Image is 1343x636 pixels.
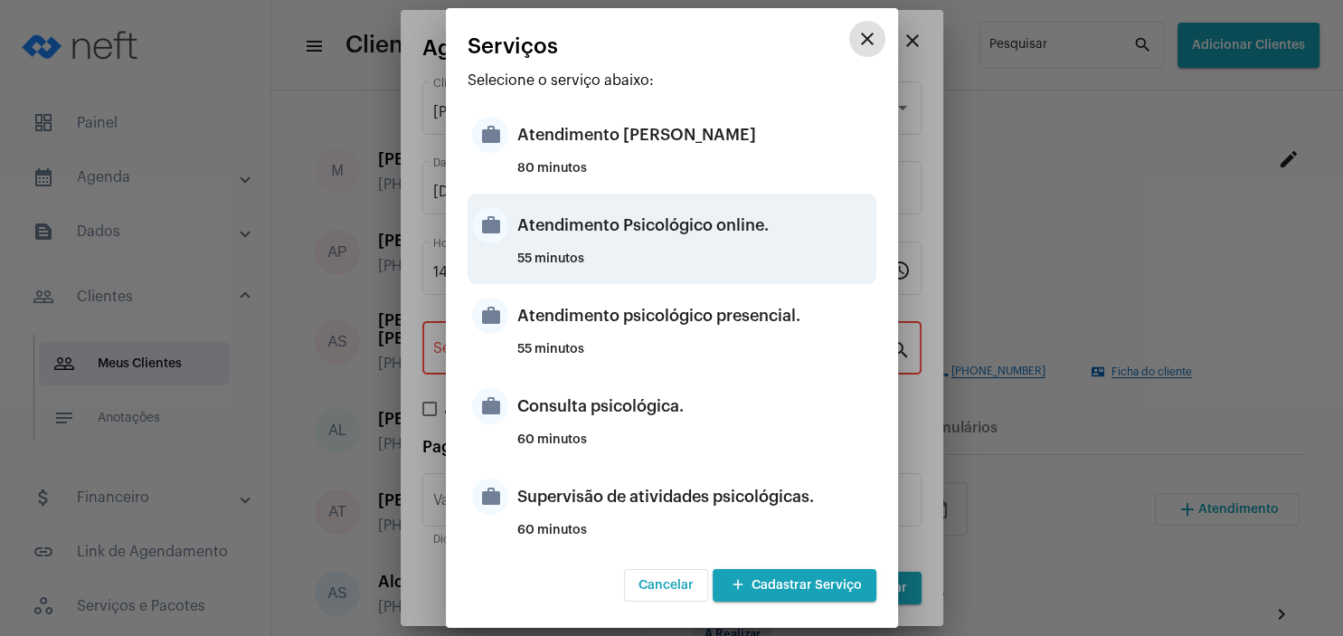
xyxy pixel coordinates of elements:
[468,72,876,89] p: Selecione o serviço abaixo:
[472,388,508,424] mat-icon: work
[727,574,749,598] mat-icon: add
[517,162,872,189] div: 80 minutos
[517,108,872,162] div: Atendimento [PERSON_NAME]
[468,34,558,58] span: Serviços
[713,569,876,602] button: Cadastrar Serviço
[517,470,872,524] div: Supervisão de atividades psicológicas.
[517,343,872,370] div: 55 minutos
[472,479,508,515] mat-icon: work
[624,569,708,602] button: Cancelar
[472,298,508,334] mat-icon: work
[517,252,872,280] div: 55 minutos
[472,117,508,153] mat-icon: work
[517,289,872,343] div: Atendimento psicológico presencial.
[472,207,508,243] mat-icon: work
[856,28,878,50] mat-icon: close
[517,379,872,433] div: Consulta psicológica.
[517,433,872,460] div: 60 minutos
[638,579,694,592] span: Cancelar
[517,198,872,252] div: Atendimento Psicológico online.
[727,579,862,592] span: Cadastrar Serviço
[517,524,872,551] div: 60 minutos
